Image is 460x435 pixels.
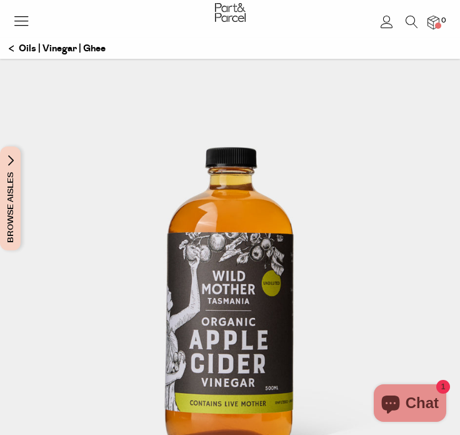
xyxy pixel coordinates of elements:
[370,384,450,425] inbox-online-store-chat: Shopify online store chat
[438,15,449,26] span: 0
[427,16,439,29] a: 0
[215,3,246,22] img: Part&Parcel
[4,146,17,250] span: Browse Aisles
